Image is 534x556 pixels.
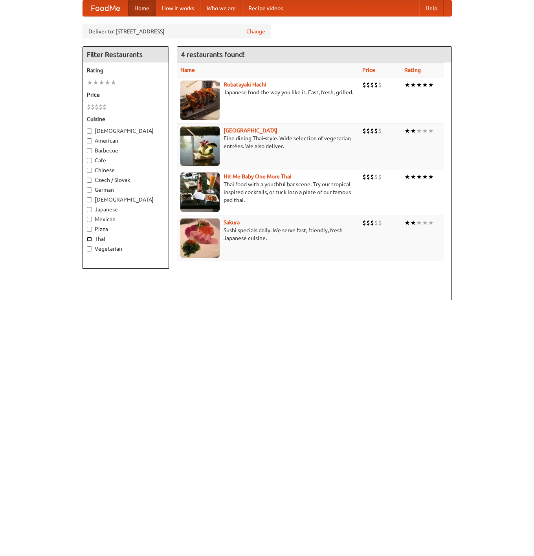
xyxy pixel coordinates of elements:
[87,245,165,253] label: Vegetarian
[87,207,92,212] input: Japanese
[83,0,128,16] a: FoodMe
[362,127,366,135] li: $
[416,172,422,181] li: ★
[87,138,92,143] input: American
[224,81,266,88] a: Robatayaki Hachi
[180,218,220,258] img: sakura.jpg
[370,172,374,181] li: $
[374,218,378,227] li: $
[362,218,366,227] li: $
[87,235,165,243] label: Thai
[362,172,366,181] li: $
[370,218,374,227] li: $
[366,81,370,89] li: $
[410,172,416,181] li: ★
[246,28,265,35] a: Change
[404,218,410,227] li: ★
[83,47,169,62] h4: Filter Restaurants
[156,0,200,16] a: How it works
[428,81,434,89] li: ★
[87,168,92,173] input: Chinese
[224,127,277,134] a: [GEOGRAPHIC_DATA]
[87,158,92,163] input: Cafe
[374,172,378,181] li: $
[410,81,416,89] li: ★
[374,81,378,89] li: $
[180,180,356,204] p: Thai food with a youthful bar scene. Try our tropical inspired cocktails, or tuck into a plate of...
[410,127,416,135] li: ★
[180,81,220,120] img: robatayaki.jpg
[103,103,106,111] li: $
[370,127,374,135] li: $
[87,137,165,145] label: American
[180,127,220,166] img: satay.jpg
[428,127,434,135] li: ★
[87,237,92,242] input: Thai
[95,103,99,111] li: $
[87,178,92,183] input: Czech / Slovak
[99,103,103,111] li: $
[422,127,428,135] li: ★
[378,172,382,181] li: $
[87,176,165,184] label: Czech / Slovak
[83,24,271,39] div: Deliver to: [STREET_ADDRESS]
[128,0,156,16] a: Home
[366,127,370,135] li: $
[93,78,99,87] li: ★
[87,215,165,223] label: Mexican
[180,88,356,96] p: Japanese food the way you like it. Fast, fresh, grilled.
[242,0,289,16] a: Recipe videos
[87,186,165,194] label: German
[404,172,410,181] li: ★
[87,78,93,87] li: ★
[378,127,382,135] li: $
[404,67,421,73] a: Rating
[87,246,92,251] input: Vegetarian
[422,218,428,227] li: ★
[105,78,110,87] li: ★
[87,197,92,202] input: [DEMOGRAPHIC_DATA]
[180,134,356,150] p: Fine dining Thai-style. Wide selection of vegetarian entrées. We also deliver.
[87,225,165,233] label: Pizza
[378,81,382,89] li: $
[422,172,428,181] li: ★
[366,172,370,181] li: $
[362,81,366,89] li: $
[428,172,434,181] li: ★
[87,148,92,153] input: Barbecue
[370,81,374,89] li: $
[99,78,105,87] li: ★
[404,127,410,135] li: ★
[200,0,242,16] a: Who we are
[180,226,356,242] p: Sushi specials daily. We serve fast, friendly, fresh Japanese cuisine.
[87,103,91,111] li: $
[87,206,165,213] label: Japanese
[87,187,92,193] input: German
[87,91,165,99] h5: Price
[87,115,165,123] h5: Cuisine
[87,128,92,134] input: [DEMOGRAPHIC_DATA]
[110,78,116,87] li: ★
[87,66,165,74] h5: Rating
[416,81,422,89] li: ★
[374,127,378,135] li: $
[91,103,95,111] li: $
[87,196,165,204] label: [DEMOGRAPHIC_DATA]
[419,0,444,16] a: Help
[87,217,92,222] input: Mexican
[180,172,220,212] img: babythai.jpg
[181,51,245,58] ng-pluralize: 4 restaurants found!
[428,218,434,227] li: ★
[87,166,165,174] label: Chinese
[87,147,165,154] label: Barbecue
[366,218,370,227] li: $
[224,219,240,226] a: Sakura
[416,218,422,227] li: ★
[224,173,292,180] a: Hit Me Baby One More Thai
[362,67,375,73] a: Price
[416,127,422,135] li: ★
[87,227,92,232] input: Pizza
